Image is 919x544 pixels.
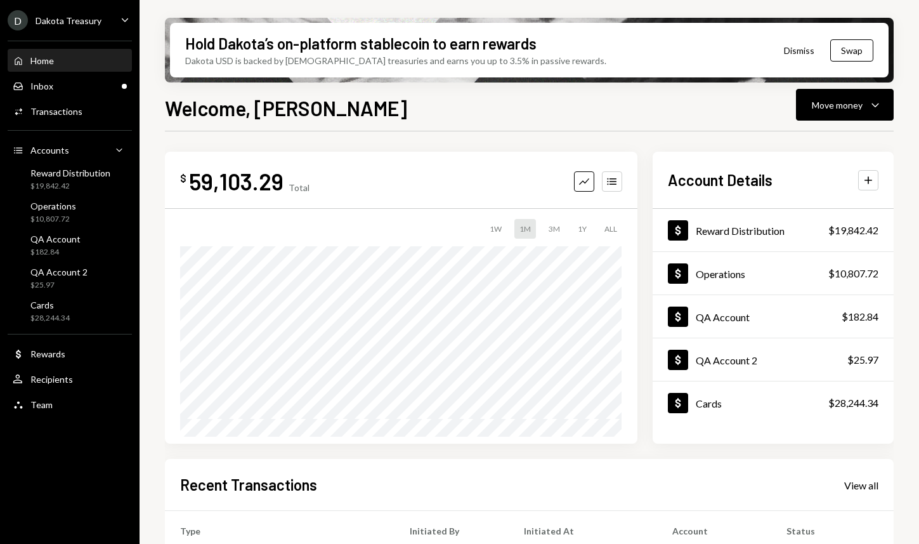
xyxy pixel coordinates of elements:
div: $10,807.72 [30,214,76,225]
div: Move money [812,98,863,112]
div: Transactions [30,106,82,117]
div: $10,807.72 [828,266,878,281]
a: QA Account$182.84 [653,295,894,338]
a: Cards$28,244.34 [8,296,132,326]
div: Inbox [30,81,53,91]
a: Inbox [8,74,132,97]
div: 1Y [573,219,592,239]
div: $182.84 [842,309,878,324]
div: Reward Distribution [30,168,110,178]
a: Recipients [8,368,132,390]
div: QA Account 2 [30,267,88,277]
div: View all [844,479,878,492]
div: Operations [696,268,745,280]
div: Cards [30,300,70,310]
button: Swap [830,39,873,62]
a: View all [844,478,878,492]
div: $25.97 [847,352,878,368]
button: Dismiss [768,36,830,65]
a: Team [8,393,132,416]
div: Total [289,182,310,193]
div: $28,244.34 [30,313,70,324]
div: $19,842.42 [30,181,110,192]
a: Cards$28,244.34 [653,381,894,424]
div: D [8,10,28,30]
div: 1W [485,219,507,239]
div: QA Account 2 [696,354,757,366]
div: Cards [696,397,722,409]
a: QA Account 2$25.97 [8,263,132,293]
div: Rewards [30,348,65,359]
div: Dakota Treasury [36,15,101,26]
a: Accounts [8,138,132,161]
div: QA Account [696,311,750,323]
div: Home [30,55,54,66]
div: Hold Dakota’s on-platform stablecoin to earn rewards [185,33,537,54]
a: Operations$10,807.72 [653,252,894,295]
a: Reward Distribution$19,842.42 [653,209,894,251]
a: Transactions [8,100,132,123]
div: Reward Distribution [696,225,785,237]
div: Operations [30,201,76,211]
h1: Welcome, [PERSON_NAME] [165,95,407,121]
div: 3M [544,219,565,239]
div: $19,842.42 [828,223,878,238]
a: Rewards [8,342,132,365]
div: ALL [599,219,622,239]
a: Reward Distribution$19,842.42 [8,164,132,194]
div: Team [30,399,53,410]
a: Operations$10,807.72 [8,197,132,227]
div: 59,103.29 [189,167,284,196]
div: QA Account [30,234,81,244]
div: Accounts [30,145,69,156]
a: Home [8,49,132,72]
div: $ [180,172,186,185]
div: Dakota USD is backed by [DEMOGRAPHIC_DATA] treasuries and earns you up to 3.5% in passive rewards. [185,54,606,67]
div: $28,244.34 [828,395,878,411]
a: QA Account 2$25.97 [653,338,894,381]
div: $182.84 [30,247,81,258]
button: Move money [796,89,894,121]
h2: Recent Transactions [180,474,317,495]
div: 1M [514,219,536,239]
a: QA Account$182.84 [8,230,132,260]
div: Recipients [30,374,73,385]
div: $25.97 [30,280,88,291]
h2: Account Details [668,169,772,190]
